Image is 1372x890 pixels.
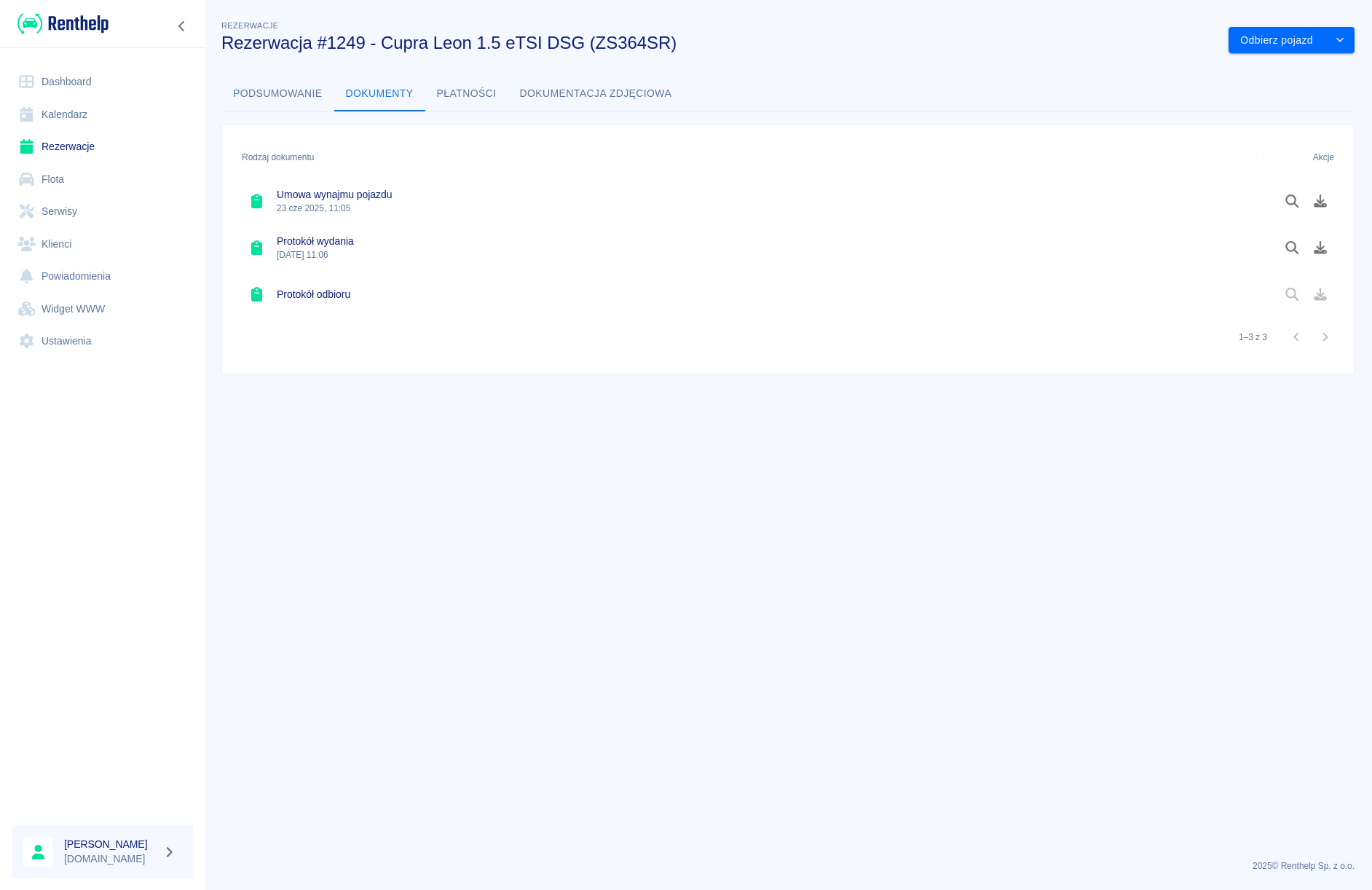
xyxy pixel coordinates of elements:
[1306,189,1335,213] button: Pobierz dokument
[12,195,193,228] a: Serwisy
[221,76,334,111] button: Podsumowanie
[64,837,157,851] h6: [PERSON_NAME]
[12,130,193,163] a: Rezerwacje
[12,260,193,293] a: Powiadomienia
[1278,235,1306,260] button: Podgląd dokumentu
[221,21,278,30] span: Rezerwacje
[1239,331,1267,344] p: 1–3 z 3
[1278,189,1306,213] button: Podgląd dokumentu
[1256,137,1341,178] div: Akcje
[12,98,193,131] a: Kalendarz
[12,325,193,358] a: Ustawienia
[12,12,109,36] a: Renthelp logo
[221,33,1217,53] h3: Rezerwacja #1249 - Cupra Leon 1.5 eTSI DSG (ZS364SR)
[1229,27,1325,54] button: Odbierz pojazd
[277,202,392,215] p: 23 cze 2025, 11:05
[508,76,684,111] button: Dokumentacja zdjęciowa
[12,163,193,196] a: Flota
[242,137,314,178] div: Rodzaj dokumentu
[425,76,508,111] button: Płatności
[334,76,425,111] button: Dokumenty
[64,851,157,867] p: [DOMAIN_NAME]
[277,234,354,248] h6: Protokół wydania
[221,859,1355,873] p: 2025 © Renthelp Sp. z o.o.
[12,228,193,261] a: Klienci
[171,17,193,36] button: Zwiń nawigację
[17,12,109,36] img: Renthelp logo
[234,137,1256,178] div: Rodzaj dokumentu
[1306,235,1335,260] button: Pobierz dokument
[1325,27,1355,54] button: drop-down
[12,293,193,326] a: Widget WWW
[12,66,193,98] a: Dashboard
[277,187,392,202] h6: Umowa wynajmu pojazdu
[277,248,354,261] p: [DATE] 11:06
[277,287,350,302] h6: Protokół odbioru
[1313,137,1334,178] div: Akcje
